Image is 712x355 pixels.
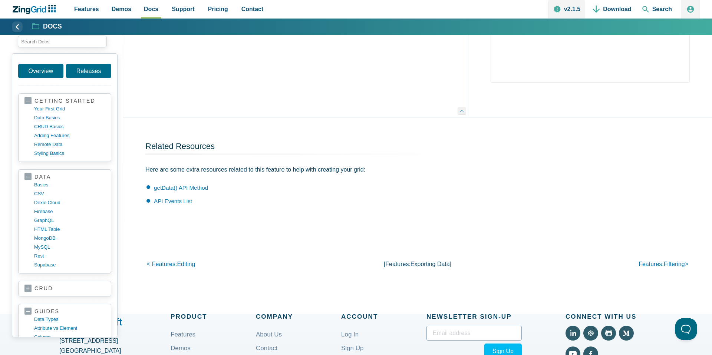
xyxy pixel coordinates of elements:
[147,261,195,267] a: < features:editing
[112,4,131,14] span: Demos
[43,23,62,30] strong: Docs
[34,225,105,234] a: HTML table
[34,252,105,261] a: rest
[34,207,105,216] a: firebase
[208,4,228,14] span: Pricing
[171,311,256,322] span: Product
[411,261,450,267] span: exporting data
[177,261,195,267] span: editing
[172,4,194,14] span: Support
[566,311,653,322] span: Connect With Us
[34,189,105,198] a: CSV
[566,326,580,341] a: View LinkedIn (External)
[154,185,208,191] a: getData() API Method
[24,285,105,292] a: crud
[34,261,105,269] a: supabase
[34,122,105,131] a: CRUD basics
[34,216,105,225] a: GraphQL
[34,198,105,207] a: dexie cloud
[18,64,63,78] a: Overview
[18,36,107,47] input: search input
[241,4,264,14] span: Contact
[619,326,634,341] a: View Medium (External)
[34,180,105,189] a: basics
[639,261,688,267] a: features:filtering>
[426,326,522,341] input: Email address
[327,259,508,269] p: [features: ]
[34,243,105,252] a: MySQL
[144,4,158,14] span: Docs
[341,326,359,343] a: Log In
[256,311,341,322] span: Company
[256,326,282,343] a: About Us
[34,234,105,243] a: MongoDB
[664,261,685,267] span: filtering
[341,311,426,322] span: Account
[24,308,105,315] a: guides
[601,326,616,341] a: View Github (External)
[34,324,105,333] a: Attribute vs Element
[24,173,105,180] a: data
[12,5,60,14] a: ZingChart Logo. Click to return to the homepage
[34,333,105,342] a: column
[34,149,105,158] a: styling basics
[145,165,456,175] p: Here are some extra resources related to this feature to help with creating your grid:
[34,104,105,113] a: your first grid
[24,97,105,104] a: getting started
[426,311,522,322] span: Newsletter Sign‑up
[34,113,105,122] a: data basics
[171,326,195,343] a: Features
[34,140,105,149] a: remote data
[66,64,111,78] a: Releases
[154,198,192,204] a: API Events List
[74,4,99,14] span: Features
[34,131,105,140] a: adding features
[583,326,598,341] a: View Code Pen (External)
[675,318,697,340] iframe: Help Scout Beacon - Open
[34,315,105,324] a: data types
[145,142,215,151] a: Related Resources
[32,22,62,31] a: Docs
